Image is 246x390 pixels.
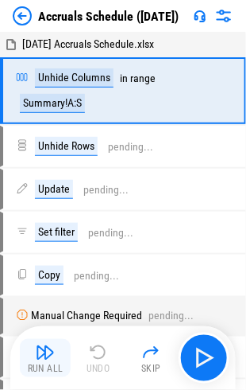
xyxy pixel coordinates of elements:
img: Support [194,10,206,22]
div: in [120,72,128,84]
div: Accruals Schedule ([DATE]) [38,9,179,24]
img: Main button [191,345,217,371]
div: Skip [141,365,161,374]
img: Skip [141,343,160,362]
div: pending... [83,184,129,196]
div: pending... [108,141,153,153]
div: Unhide Columns [35,68,113,88]
div: Manual Change Required [31,310,142,322]
div: Set filter [35,223,78,242]
button: Skip [125,339,176,377]
div: range [130,72,156,84]
div: Unhide Rows [35,137,98,156]
div: Update [35,180,73,199]
div: pending... [148,310,194,322]
button: Run All [20,339,71,377]
div: pending... [88,227,133,239]
img: Run All [36,343,55,362]
img: Back [13,6,32,25]
span: [DATE] Accruals Schedule.xlsx [22,37,154,50]
div: pending... [74,270,119,282]
div: Summary!A:S [20,94,85,113]
div: Copy [35,266,63,285]
div: Run All [28,365,63,374]
img: Settings menu [214,6,233,25]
